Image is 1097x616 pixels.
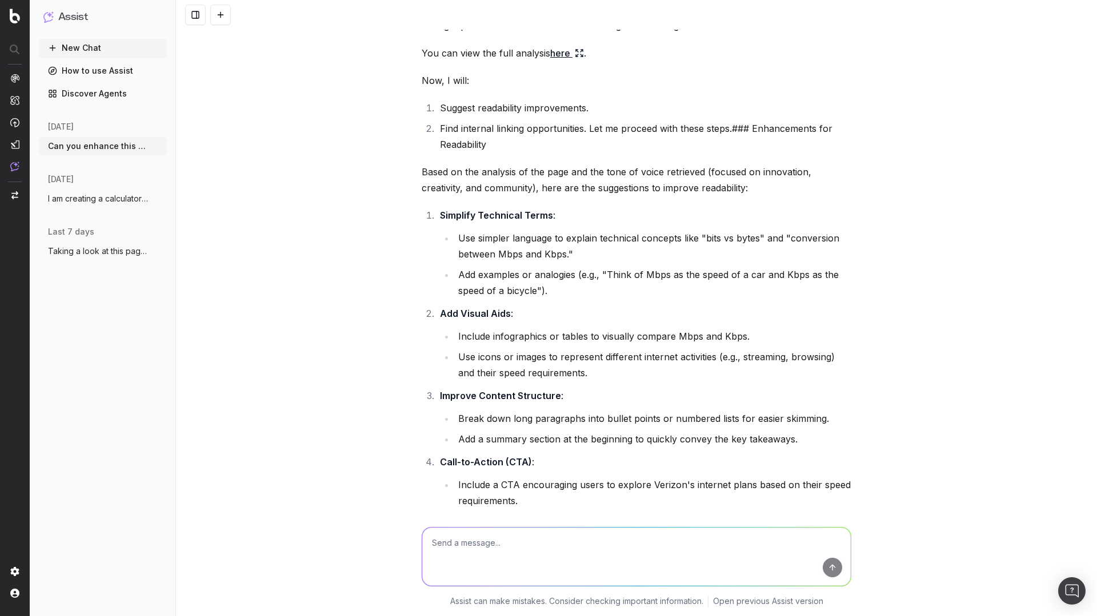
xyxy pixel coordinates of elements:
[10,95,19,105] img: Intelligence
[11,191,18,199] img: Switch project
[455,267,851,299] li: Add examples or analogies (e.g., "Think of Mbps as the speed of a car and Kbps as the speed of a ...
[440,390,561,401] strong: Improve Content Structure
[422,164,851,196] p: Based on the analysis of the page and the tone of voice retrieved (focused on innovation, creativ...
[39,242,167,260] button: Taking a look at this page: [URL].
[455,410,851,426] li: Break down long paragraphs into bullet points or numbered lists for easier skimming.
[10,74,19,83] img: Analytics
[48,245,149,257] span: Taking a look at this page: [URL].
[39,84,167,103] a: Discover Agents
[455,230,851,262] li: Use simpler language to explain technical concepts like "bits vs bytes" and "conversion between M...
[10,118,19,127] img: Activation
[48,193,149,204] span: I am creating a calculator page that wil
[437,388,851,447] li: :
[437,120,851,152] li: Find internal linking opportunities. Let me proceed with these steps.### Enhancements for Readabi...
[39,190,167,208] button: I am creating a calculator page that wil
[455,328,851,344] li: Include infographics or tables to visually compare Mbps and Kbps.
[39,39,167,57] button: New Chat
[437,100,851,116] li: Suggest readability improvements.
[440,456,532,468] strong: Call-to-Action (CTA)
[48,121,74,132] span: [DATE]
[10,162,19,171] img: Assist
[440,308,511,319] strong: Add Visual Aids
[437,207,851,299] li: :
[48,226,94,237] span: last 7 days
[39,62,167,80] a: How to use Assist
[43,11,54,22] img: Assist
[450,595,703,607] p: Assist can make mistakes. Consider checking important information.
[10,567,19,576] img: Setting
[455,349,851,381] li: Use icons or images to represent different internet activities (e.g., streaming, browsing) and th...
[1058,577,1086,605] div: Open Intercom Messenger
[10,589,19,598] img: My account
[455,431,851,447] li: Add a summary section at the beginning to quickly convey the key takeaways.
[39,137,167,155] button: Can you enhance this page for better rea
[550,45,584,61] a: here
[48,140,149,152] span: Can you enhance this page for better rea
[455,477,851,509] li: Include a CTA encouraging users to explore Verizon's internet plans based on their speed requirem...
[48,174,74,185] span: [DATE]
[422,73,851,88] p: Now, I will:
[10,9,20,23] img: Botify logo
[58,9,88,25] h1: Assist
[10,140,19,149] img: Studio
[713,595,823,607] a: Open previous Assist version
[440,210,553,221] strong: Simplify Technical Terms
[437,454,851,509] li: :
[422,45,851,61] p: You can view the full analysis .
[437,305,851,381] li: :
[43,9,162,25] button: Assist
